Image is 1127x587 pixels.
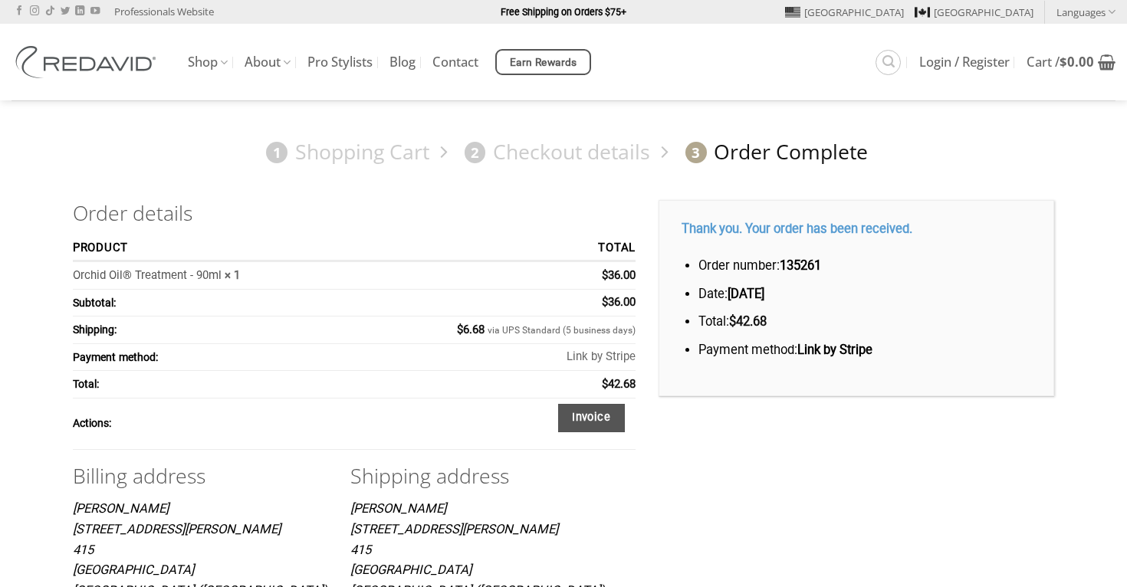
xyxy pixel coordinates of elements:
h2: Order details [73,200,636,227]
a: Pro Stylists [307,48,373,76]
strong: [DATE] [728,287,764,301]
th: Payment method: [73,344,345,371]
bdi: 0.00 [1060,53,1094,71]
th: Total: [73,371,345,398]
span: $ [602,377,608,391]
a: [GEOGRAPHIC_DATA] [915,1,1033,24]
strong: × 1 [225,268,240,282]
span: 42.68 [602,377,636,391]
bdi: 36.00 [602,268,636,282]
nav: Checkout steps [73,127,1054,177]
img: REDAVID Salon Products | United States [11,46,165,78]
span: $ [602,295,608,309]
h2: Billing address [73,463,327,490]
a: Earn Rewards [495,49,591,75]
small: via UPS Standard (5 business days) [488,325,636,337]
span: $ [729,314,736,329]
a: 1Shopping Cart [259,139,429,166]
a: Languages [1056,1,1115,23]
strong: Thank you. Your order has been received. [682,221,912,236]
span: $ [457,323,463,336]
td: Link by Stripe [345,344,636,371]
a: View cart [1027,45,1115,79]
a: Invoice order number 135261 [558,404,625,432]
a: Follow on Twitter [61,6,70,17]
a: Follow on Facebook [15,6,24,17]
strong: Free Shipping on Orders $75+ [501,6,626,18]
a: Follow on TikTok [45,6,54,17]
a: Follow on Instagram [30,6,39,17]
th: Total [345,237,636,263]
li: Payment method: [698,340,1031,361]
th: Actions: [73,398,345,450]
a: Blog [389,48,416,76]
a: Follow on YouTube [90,6,100,17]
strong: Link by Stripe [797,343,872,357]
a: Shop [188,48,228,77]
span: Login / Register [919,56,1010,68]
strong: 135261 [780,258,821,273]
a: [GEOGRAPHIC_DATA] [785,1,904,24]
th: Shipping: [73,316,345,343]
span: $ [602,268,608,282]
bdi: 42.68 [729,314,767,329]
span: Cart / [1027,56,1094,68]
h2: Shipping address [350,463,605,490]
th: Product [73,237,345,263]
a: Orchid Oil® Treatment - 90ml [73,268,222,282]
li: Total: [698,312,1031,333]
span: 6.68 [457,323,485,336]
th: Subtotal: [73,290,345,316]
a: Follow on LinkedIn [75,6,84,17]
li: Date: [698,284,1031,305]
a: Contact [432,48,478,76]
span: 2 [465,142,486,163]
span: 1 [266,142,287,163]
span: $ [1060,53,1067,71]
span: Earn Rewards [510,54,577,71]
a: 2Checkout details [457,139,650,166]
li: Order number: [698,256,1031,277]
span: 36.00 [602,295,636,309]
a: About [245,48,291,77]
a: Search [876,50,901,75]
a: Login / Register [919,48,1010,76]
